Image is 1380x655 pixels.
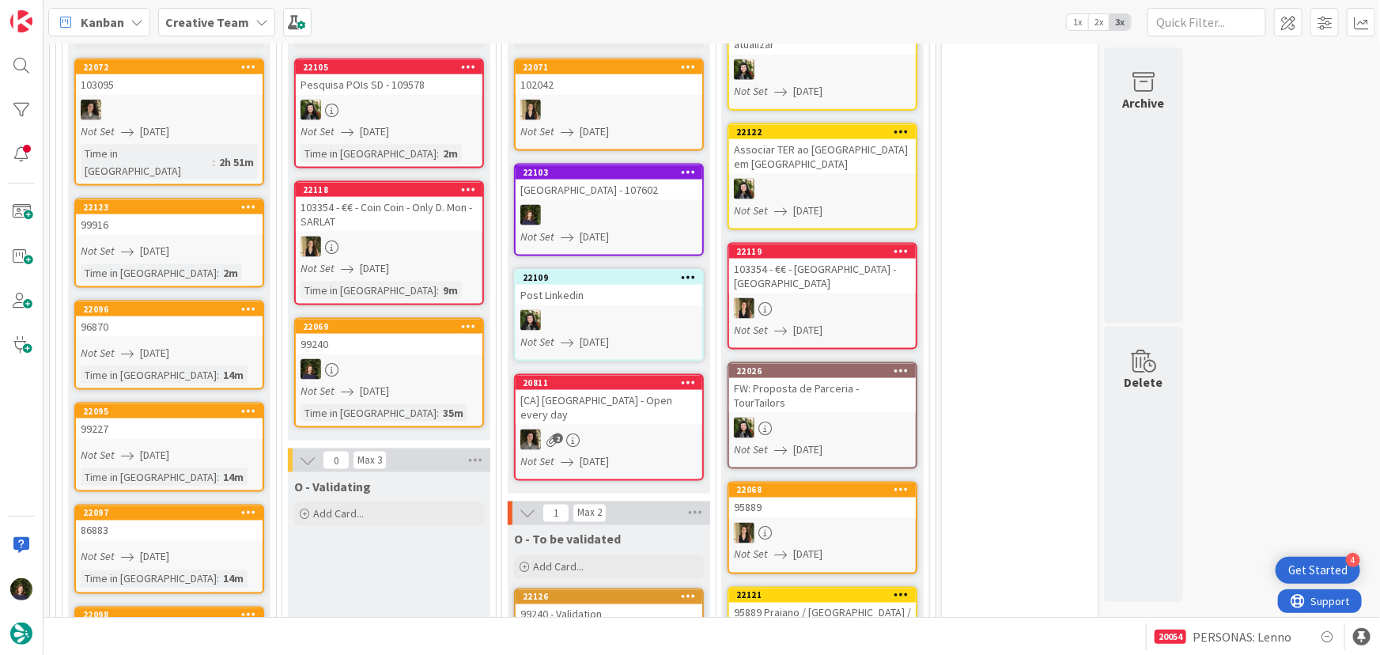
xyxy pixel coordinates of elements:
[729,498,916,518] div: 95889
[81,570,217,588] div: Time in [GEOGRAPHIC_DATA]
[81,264,217,282] div: Time in [GEOGRAPHIC_DATA]
[516,74,702,95] div: 102042
[76,214,263,235] div: 99916
[736,590,916,601] div: 22121
[516,60,702,74] div: 22071
[76,404,263,418] div: 22095
[76,608,263,643] div: 22098
[301,100,321,120] img: BC
[577,509,602,517] div: Max 2
[301,384,335,398] i: Not Set
[734,418,754,438] img: BC
[219,468,248,486] div: 14m
[514,59,704,151] a: 22071102042SPNot Set[DATE]
[793,547,822,563] span: [DATE]
[217,468,219,486] span: :
[83,406,263,417] div: 22095
[514,374,704,481] a: 20811[CA] [GEOGRAPHIC_DATA] - Open every dayMSNot Set[DATE]
[74,403,264,492] a: 2209599227Not Set[DATE]Time in [GEOGRAPHIC_DATA]:14m
[516,180,702,200] div: [GEOGRAPHIC_DATA] - 107602
[516,390,702,425] div: [CA] [GEOGRAPHIC_DATA] - Open every day
[1067,14,1088,30] span: 1x
[10,578,32,600] img: MC
[516,310,702,331] div: BC
[81,145,213,180] div: Time in [GEOGRAPHIC_DATA]
[217,570,219,588] span: :
[140,345,169,362] span: [DATE]
[76,608,263,623] div: 22098
[140,549,169,566] span: [DATE]
[1155,630,1186,644] div: 20054
[736,246,916,257] div: 22119
[734,547,768,562] i: Not Set
[520,229,554,244] i: Not Set
[81,550,115,564] i: Not Set
[296,320,482,334] div: 22069
[439,404,467,422] div: 35m
[1123,93,1165,112] div: Archive
[215,153,258,171] div: 2h 51m
[1346,553,1360,567] div: 4
[729,364,916,413] div: 22026FW: Proposta de Parceria - TourTailors
[729,483,916,498] div: 22068
[83,202,263,213] div: 22123
[514,589,704,640] a: 2212699240 - Validation
[1088,14,1110,30] span: 2x
[76,316,263,337] div: 96870
[76,60,263,74] div: 22072
[296,334,482,354] div: 99240
[520,430,541,450] img: MS
[76,60,263,95] div: 22072103095
[516,165,702,180] div: 22103
[301,282,437,299] div: Time in [GEOGRAPHIC_DATA]
[10,10,32,32] img: Visit kanbanzone.com
[301,237,321,257] img: SP
[520,124,554,138] i: Not Set
[33,2,72,21] span: Support
[219,570,248,588] div: 14m
[165,14,249,30] b: Creative Team
[76,200,263,214] div: 22123
[516,604,702,625] div: 99240 - Validation
[1110,14,1131,30] span: 3x
[729,603,916,638] div: 95889 Praiano / [GEOGRAPHIC_DATA] / [GEOGRAPHIC_DATA]
[217,264,219,282] span: :
[734,179,754,199] img: BC
[357,456,382,464] div: Max 3
[734,84,768,98] i: Not Set
[736,485,916,496] div: 22068
[10,623,32,645] img: avatar
[523,377,702,388] div: 20811
[520,205,541,225] img: MC
[323,451,350,470] span: 0
[734,203,768,218] i: Not Set
[74,59,264,186] a: 22072103095MSNot Set[DATE]Time in [GEOGRAPHIC_DATA]:2h 51m
[580,229,609,245] span: [DATE]
[303,184,482,195] div: 22118
[313,507,364,521] span: Add Card...
[533,560,584,574] span: Add Card...
[729,125,916,174] div: 22122Associar TER ao [GEOGRAPHIC_DATA] em [GEOGRAPHIC_DATA]
[729,125,916,139] div: 22122
[729,364,916,378] div: 22026
[516,165,702,200] div: 22103[GEOGRAPHIC_DATA] - 107602
[83,304,263,315] div: 22096
[296,60,482,95] div: 22105Pesquisa POIs SD - 109578
[729,259,916,293] div: 103354 - €€ - [GEOGRAPHIC_DATA] - [GEOGRAPHIC_DATA]
[729,179,916,199] div: BC
[217,366,219,384] span: :
[437,282,439,299] span: :
[303,321,482,332] div: 22069
[523,62,702,73] div: 22071
[729,244,916,259] div: 22119
[296,100,482,120] div: BC
[516,430,702,450] div: MS
[294,181,484,305] a: 22118103354 - €€ - Coin Coin - Only D. Mon - SARLATSPNot Set[DATE]Time in [GEOGRAPHIC_DATA]:9m
[81,124,115,138] i: Not Set
[140,447,169,464] span: [DATE]
[294,479,371,494] span: O - Validating
[734,298,754,319] img: SP
[580,123,609,140] span: [DATE]
[296,60,482,74] div: 22105
[523,592,702,603] div: 22126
